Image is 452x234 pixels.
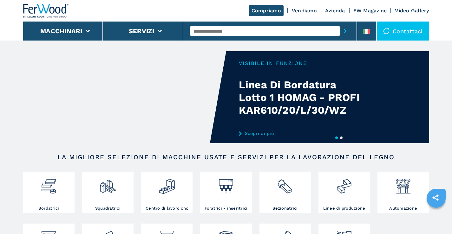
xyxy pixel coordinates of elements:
h3: Automazione [389,206,417,211]
button: 2 [340,136,343,139]
button: submit-button [340,24,350,38]
a: Video Gallery [395,8,429,14]
img: linee_di_produzione_2.png [336,173,352,195]
img: Contattaci [383,28,390,34]
a: Squadratrici [82,172,134,213]
a: FW Magazine [353,8,387,14]
div: Contattaci [377,22,429,41]
h3: Foratrici - inseritrici [205,206,248,211]
a: Centro di lavoro cnc [141,172,193,213]
h3: Sezionatrici [272,206,298,211]
a: Compriamo [249,5,284,16]
img: squadratrici_2.png [99,173,116,195]
video: Your browser does not support the video tag. [23,51,226,143]
h3: Linee di produzione [323,206,365,211]
button: Macchinari [40,27,82,35]
button: Servizi [129,27,154,35]
img: centro_di_lavoro_cnc_2.png [159,173,175,195]
a: Vendiamo [292,8,317,14]
a: Azienda [325,8,345,14]
img: bordatrici_1.png [40,173,57,195]
h3: Squadratrici [95,206,121,211]
a: Foratrici - inseritrici [200,172,252,213]
h3: Bordatrici [38,206,59,211]
a: Automazione [377,172,429,213]
button: 1 [335,136,338,139]
a: Bordatrici [23,172,75,213]
iframe: Chat [425,206,447,229]
img: automazione.png [395,173,412,195]
a: Scopri di più [239,131,363,136]
h2: LA MIGLIORE SELEZIONE DI MACCHINE USATE E SERVIZI PER LA LAVORAZIONE DEL LEGNO [43,153,409,161]
h3: Centro di lavoro cnc [146,206,188,211]
a: sharethis [428,190,443,206]
a: Sezionatrici [259,172,311,213]
img: Ferwood [23,4,69,18]
img: foratrici_inseritrici_2.png [218,173,234,195]
a: Linee di produzione [318,172,370,213]
img: sezionatrici_2.png [277,173,293,195]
